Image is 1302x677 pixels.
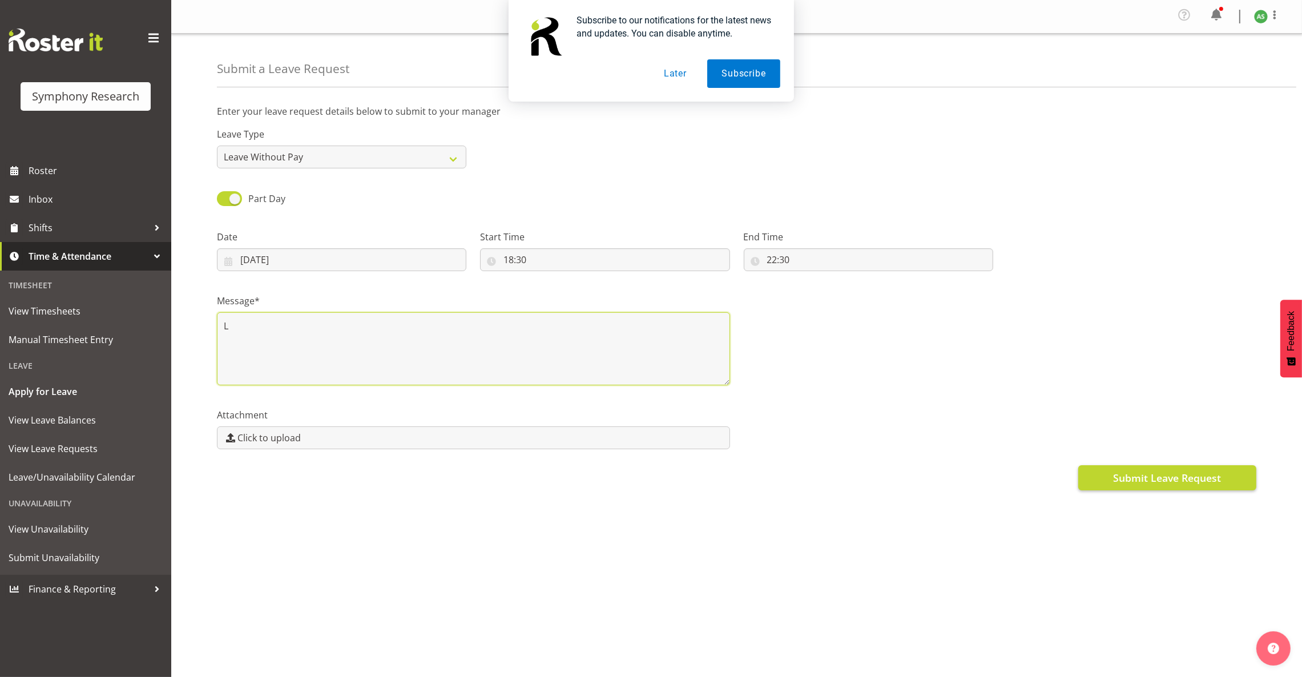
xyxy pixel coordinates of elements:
[3,515,168,543] a: View Unavailability
[217,408,730,422] label: Attachment
[480,248,729,271] input: Click to select...
[217,248,466,271] input: Click to select...
[3,434,168,463] a: View Leave Requests
[217,230,466,244] label: Date
[9,440,163,457] span: View Leave Requests
[1113,470,1221,485] span: Submit Leave Request
[217,294,730,308] label: Message*
[3,463,168,491] a: Leave/Unavailability Calendar
[744,248,993,271] input: Click to select...
[29,248,148,265] span: Time & Attendance
[217,127,466,141] label: Leave Type
[480,230,729,244] label: Start Time
[3,273,168,297] div: Timesheet
[3,377,168,406] a: Apply for Leave
[707,59,780,88] button: Subscribe
[3,297,168,325] a: View Timesheets
[9,331,163,348] span: Manual Timesheet Entry
[568,14,780,40] div: Subscribe to our notifications for the latest news and updates. You can disable anytime.
[9,549,163,566] span: Submit Unavailability
[522,14,568,59] img: notification icon
[9,412,163,429] span: View Leave Balances
[1280,300,1302,377] button: Feedback - Show survey
[1268,643,1279,654] img: help-xxl-2.png
[29,219,148,236] span: Shifts
[3,325,168,354] a: Manual Timesheet Entry
[650,59,701,88] button: Later
[9,521,163,538] span: View Unavailability
[1286,311,1296,351] span: Feedback
[248,192,285,205] span: Part Day
[3,354,168,377] div: Leave
[9,383,163,400] span: Apply for Leave
[237,431,301,445] span: Click to upload
[1078,465,1256,490] button: Submit Leave Request
[9,469,163,486] span: Leave/Unavailability Calendar
[29,581,148,598] span: Finance & Reporting
[3,543,168,572] a: Submit Unavailability
[29,162,166,179] span: Roster
[3,491,168,515] div: Unavailability
[29,191,166,208] span: Inbox
[9,303,163,320] span: View Timesheets
[3,406,168,434] a: View Leave Balances
[217,104,1256,118] p: Enter your leave request details below to submit to your manager
[744,230,993,244] label: End Time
